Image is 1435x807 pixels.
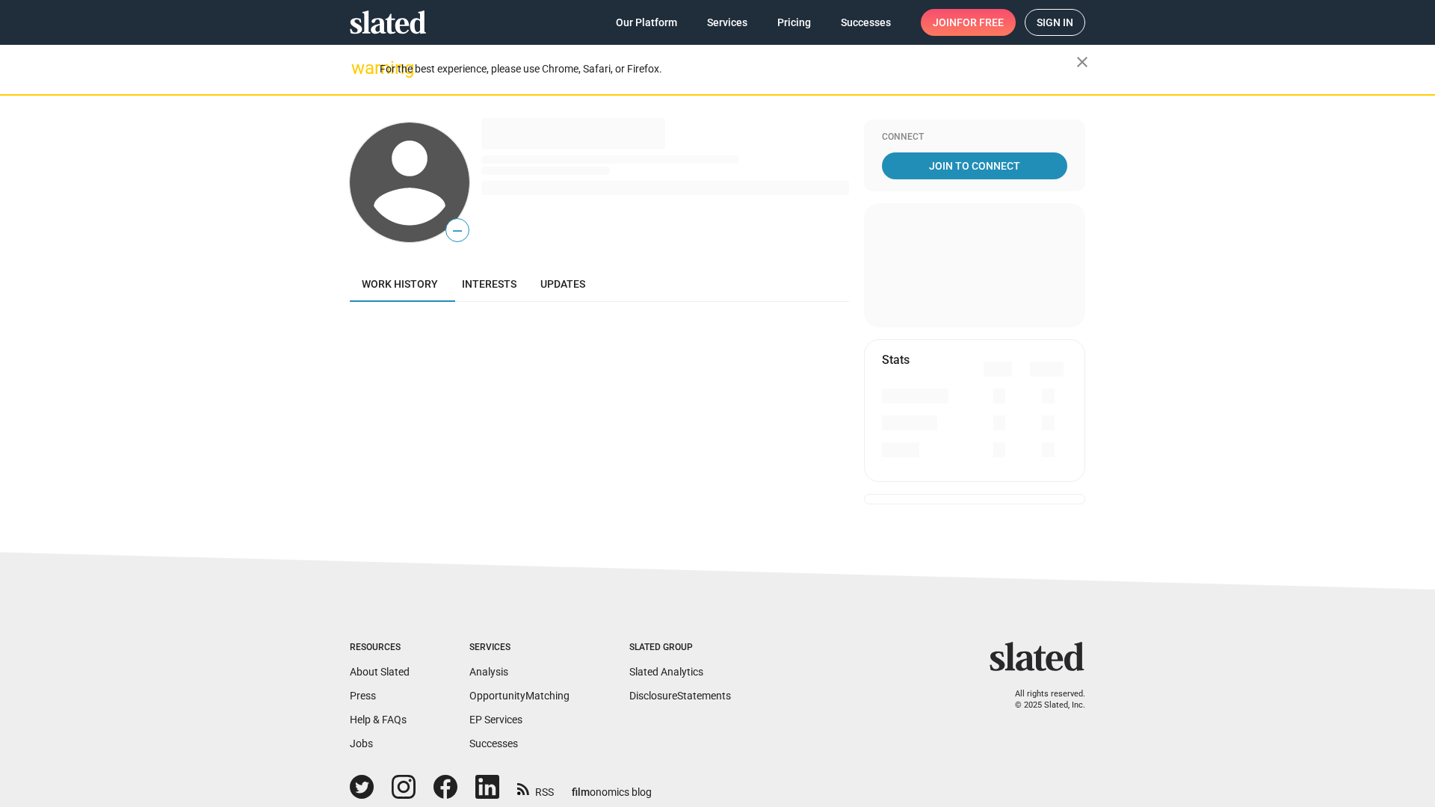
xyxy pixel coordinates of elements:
a: filmonomics blog [572,773,652,800]
span: — [446,221,469,241]
div: Resources [350,642,410,654]
div: For the best experience, please use Chrome, Safari, or Firefox. [380,59,1076,79]
a: Jobs [350,738,373,749]
p: All rights reserved. © 2025 Slated, Inc. [999,689,1085,711]
div: Slated Group [629,642,731,654]
a: Press [350,690,376,702]
a: Interests [450,266,528,302]
mat-card-title: Stats [882,352,910,368]
span: Join To Connect [885,152,1064,179]
a: Successes [829,9,903,36]
a: Help & FAQs [350,714,407,726]
div: Connect [882,132,1067,143]
a: OpportunityMatching [469,690,570,702]
span: Updates [540,278,585,290]
a: Updates [528,266,597,302]
span: Services [707,9,747,36]
span: film [572,786,590,798]
mat-icon: warning [351,59,369,77]
a: Our Platform [604,9,689,36]
div: Services [469,642,570,654]
a: Slated Analytics [629,666,703,678]
span: Our Platform [616,9,677,36]
span: Join [933,9,1004,36]
a: Work history [350,266,450,302]
a: RSS [517,776,554,800]
a: Pricing [765,9,823,36]
span: Interests [462,278,516,290]
span: Pricing [777,9,811,36]
a: Successes [469,738,518,749]
a: Join To Connect [882,152,1067,179]
a: Analysis [469,666,508,678]
span: Work history [362,278,438,290]
span: Sign in [1037,10,1073,35]
span: Successes [841,9,891,36]
a: EP Services [469,714,522,726]
span: for free [957,9,1004,36]
a: Sign in [1025,9,1085,36]
mat-icon: close [1073,53,1091,71]
a: Joinfor free [921,9,1016,36]
a: Services [695,9,759,36]
a: About Slated [350,666,410,678]
a: DisclosureStatements [629,690,731,702]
